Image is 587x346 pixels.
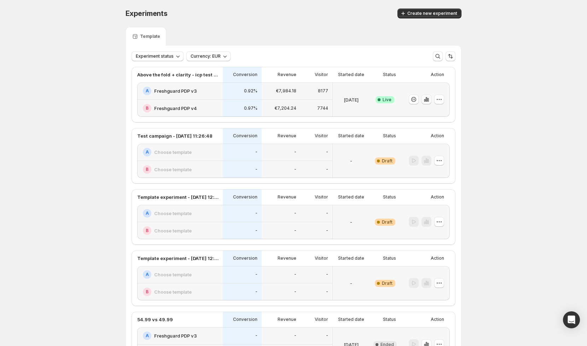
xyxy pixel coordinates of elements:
h2: Choose template [154,227,192,234]
h2: Choose template [154,210,192,217]
p: - [350,219,352,226]
p: Visitor [315,317,328,322]
p: Status [383,194,396,200]
p: - [294,333,296,339]
p: Visitor [315,255,328,261]
h2: B [146,105,149,111]
p: Conversion [233,317,257,322]
h2: A [146,149,149,155]
div: Open Intercom Messenger [563,311,580,328]
p: - [326,333,328,339]
p: Started date [338,194,364,200]
p: Action [431,133,444,139]
p: Conversion [233,194,257,200]
p: €7,984.18 [276,88,296,94]
span: Draft [382,219,393,225]
p: 0.97% [244,105,257,111]
p: - [255,289,257,295]
p: - [294,149,296,155]
p: Template experiment - [DATE] 12:47:02 [137,255,219,262]
p: Revenue [278,317,296,322]
p: Status [383,317,396,322]
p: Revenue [278,72,296,77]
p: Revenue [278,133,296,139]
h2: B [146,167,149,172]
h2: A [146,88,149,94]
p: Conversion [233,255,257,261]
p: - [255,167,257,172]
p: Visitor [315,133,328,139]
p: 7744 [317,105,328,111]
p: - [294,289,296,295]
p: - [326,211,328,216]
p: - [294,167,296,172]
p: - [255,228,257,233]
p: €7,204.24 [274,105,296,111]
p: - [326,272,328,277]
p: Started date [338,317,364,322]
p: Action [431,255,444,261]
p: Action [431,194,444,200]
p: Action [431,72,444,77]
h2: Choose template [154,271,192,278]
p: - [326,167,328,172]
span: Create new experiment [407,11,457,16]
span: Experiments [126,9,168,18]
button: Sort the results [446,51,455,61]
p: - [294,272,296,277]
h2: A [146,333,149,339]
p: - [255,211,257,216]
p: - [350,280,352,287]
p: Started date [338,133,364,139]
h2: B [146,289,149,295]
p: Status [383,255,396,261]
span: Draft [382,158,393,164]
h2: A [146,272,149,277]
h2: Choose template [154,149,192,156]
h2: Choose template [154,288,192,295]
p: - [326,228,328,233]
p: Visitor [315,72,328,77]
p: Template [140,34,160,39]
p: Test campaign - [DATE] 11:26:48 [137,132,213,139]
p: [DATE] [344,96,359,103]
p: Status [383,133,396,139]
p: Conversion [233,72,257,77]
h2: Freshguard PDP v3 [154,332,197,339]
span: Draft [382,281,393,286]
p: 8177 [318,88,328,94]
p: Status [383,72,396,77]
p: Started date [338,255,364,261]
h2: Freshguard PDP v3 [154,87,197,94]
p: Conversion [233,133,257,139]
p: Above the fold + clarity - icp test [DATE] 13:00 [137,71,219,78]
p: - [294,228,296,233]
button: Currency: EUR [186,51,231,61]
p: - [255,149,257,155]
button: Experiment status [132,51,184,61]
span: Currency: EUR [191,53,221,59]
p: Revenue [278,194,296,200]
p: Template experiment - [DATE] 12:32:56 [137,194,219,201]
p: Visitor [315,194,328,200]
h2: Freshguard PDP v4 [154,105,197,112]
p: - [255,333,257,339]
button: Create new experiment [397,8,461,18]
p: Action [431,317,444,322]
p: - [294,211,296,216]
p: Started date [338,72,364,77]
h2: A [146,211,149,216]
h2: B [146,228,149,233]
p: - [255,272,257,277]
span: Live [383,97,391,103]
p: - [350,157,352,165]
span: Experiment status [136,53,174,59]
p: - [326,289,328,295]
p: Revenue [278,255,296,261]
h2: Choose template [154,166,192,173]
p: - [326,149,328,155]
p: 0.92% [244,88,257,94]
p: 54.99 vs 49.99 [137,316,173,323]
